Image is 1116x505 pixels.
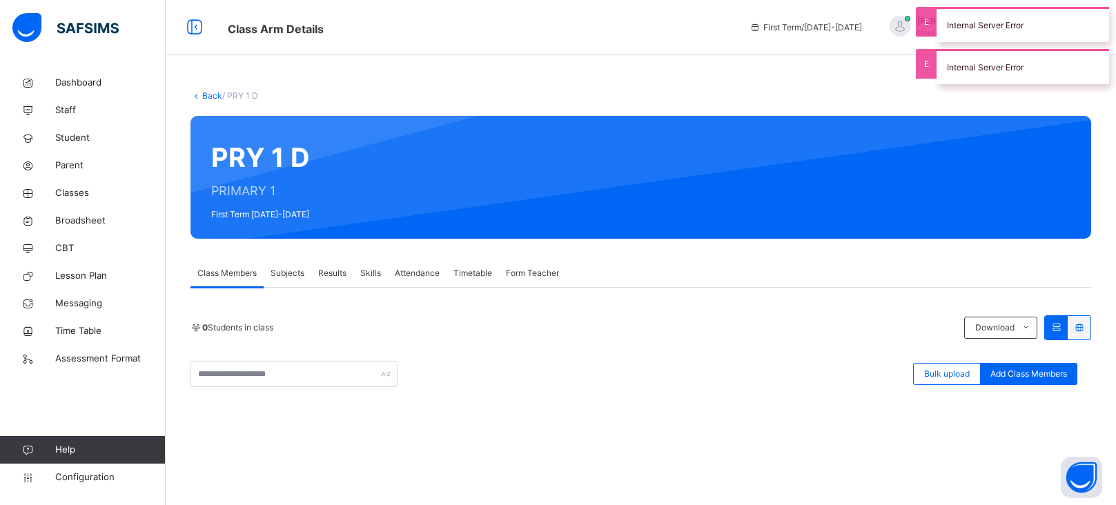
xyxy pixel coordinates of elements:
[55,241,166,255] span: CBT
[55,103,166,117] span: Staff
[222,90,258,101] span: / PRY 1 D
[924,368,970,380] span: Bulk upload
[937,49,1109,84] div: Internal Server Error
[55,186,166,200] span: Classes
[55,159,166,172] span: Parent
[202,90,222,101] a: Back
[395,267,440,279] span: Attendance
[55,471,165,484] span: Configuration
[55,352,166,366] span: Assessment Format
[55,76,166,90] span: Dashboard
[55,443,165,457] span: Help
[990,368,1067,380] span: Add Class Members
[506,267,559,279] span: Form Teacher
[55,131,166,145] span: Student
[937,7,1109,42] div: Internal Server Error
[318,267,346,279] span: Results
[750,21,862,34] span: session/term information
[55,324,166,338] span: Time Table
[876,15,1083,40] div: JEREMIAHBENJAMIN
[55,297,166,310] span: Messaging
[197,267,257,279] span: Class Members
[360,267,381,279] span: Skills
[55,214,166,228] span: Broadsheet
[202,321,273,334] span: Students in class
[202,322,208,333] b: 0
[975,321,1015,334] span: Download
[228,22,324,36] span: Class Arm Details
[1061,457,1102,498] button: Open asap
[271,267,304,279] span: Subjects
[12,13,119,42] img: safsims
[55,269,166,283] span: Lesson Plan
[453,267,492,279] span: Timetable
